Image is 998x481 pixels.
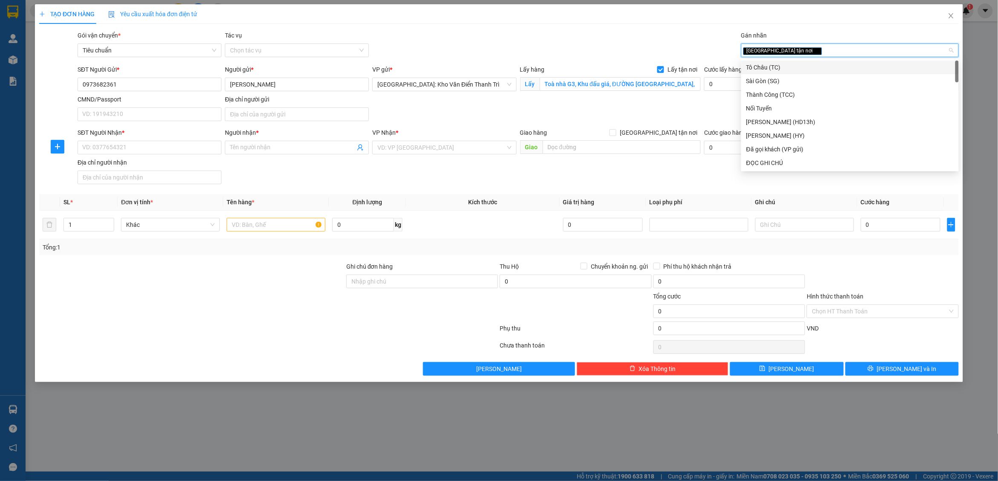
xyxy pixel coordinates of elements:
[807,325,819,332] span: VND
[948,12,955,19] span: close
[468,199,497,206] span: Kích thước
[752,194,857,211] th: Ghi chú
[126,218,215,231] span: Khác
[741,142,959,156] div: Đã gọi khách (VP gửi)
[630,365,636,372] span: delete
[660,262,735,271] span: Phí thu hộ khách nhận trả
[704,77,795,91] input: Cước lấy hàng
[639,364,676,374] span: Xóa Thông tin
[78,171,221,184] input: Địa chỉ của người nhận
[746,90,954,99] div: Thành Công (TCC)
[759,365,765,372] span: save
[741,156,959,170] div: ĐỌC GHI CHÚ
[83,44,216,57] span: Tiêu chuẩn
[353,199,383,206] span: Định lượng
[746,158,954,168] div: ĐỌC GHI CHÚ
[746,145,954,154] div: Đã gọi khách (VP gửi)
[807,293,863,300] label: Hình thức thanh toán
[746,104,954,113] div: Nối Tuyến
[587,262,652,271] span: Chuyển khoản ng. gửi
[653,293,681,300] span: Tổng cước
[78,65,221,74] div: SĐT Người Gửi
[500,263,519,270] span: Thu Hộ
[543,140,701,154] input: Dọc đường
[741,129,959,142] div: Hoàng Yến (HY)
[377,78,511,91] span: Hà Nội: Kho Văn Điển Thanh Trì
[520,77,540,91] span: Lấy
[730,362,843,376] button: save[PERSON_NAME]
[814,49,819,53] span: close
[225,107,369,121] input: Địa chỉ của người gửi
[823,45,825,55] input: Gán nhãn
[704,129,746,136] label: Cước giao hàng
[39,11,95,17] span: TẠO ĐƠN HÀNG
[664,65,701,74] span: Lấy tận nơi
[947,218,955,232] button: plus
[499,341,652,356] div: Chưa thanh toán
[746,63,954,72] div: Tô Châu (TC)
[746,76,954,86] div: Sài Gòn (SG)
[346,275,498,288] input: Ghi chú đơn hàng
[63,199,70,206] span: SL
[861,199,890,206] span: Cước hàng
[394,218,403,232] span: kg
[108,11,115,18] img: icon
[227,199,254,206] span: Tên hàng
[868,365,874,372] span: printer
[741,88,959,101] div: Thành Công (TCC)
[225,128,369,137] div: Người nhận
[646,194,752,211] th: Loại phụ phí
[78,95,221,104] div: CMND/Passport
[227,218,325,232] input: VD: Bàn, Ghế
[540,77,701,91] input: Lấy tận nơi
[225,95,369,104] div: Địa chỉ người gửi
[741,101,959,115] div: Nối Tuyến
[78,158,221,167] div: Địa chỉ người nhận
[357,144,364,151] span: user-add
[225,65,369,74] div: Người gửi
[520,129,547,136] span: Giao hàng
[78,32,121,39] span: Gói vận chuyển
[372,65,516,74] div: VP gửi
[755,218,854,232] input: Ghi Chú
[43,218,56,232] button: delete
[225,32,242,39] label: Tác vụ
[616,128,701,137] span: [GEOGRAPHIC_DATA] tận nơi
[939,4,963,28] button: Close
[51,140,64,154] button: plus
[121,199,153,206] span: Đơn vị tính
[520,66,545,73] span: Lấy hàng
[877,364,937,374] span: [PERSON_NAME] và In
[741,74,959,88] div: Sài Gòn (SG)
[51,143,64,150] span: plus
[563,199,595,206] span: Giá trị hàng
[746,131,954,140] div: [PERSON_NAME] (HY)
[499,324,652,339] div: Phụ thu
[346,263,393,270] label: Ghi chú đơn hàng
[741,32,767,39] label: Gán nhãn
[846,362,959,376] button: printer[PERSON_NAME] và In
[476,364,522,374] span: [PERSON_NAME]
[743,47,822,55] span: [GEOGRAPHIC_DATA] tận nơi
[78,128,221,137] div: SĐT Người Nhận
[704,141,811,154] input: Cước giao hàng
[746,117,954,127] div: [PERSON_NAME] (HD13h)
[372,129,396,136] span: VP Nhận
[108,11,197,17] span: Yêu cầu xuất hóa đơn điện tử
[520,140,543,154] span: Giao
[948,221,955,228] span: plus
[39,11,45,17] span: plus
[423,362,575,376] button: [PERSON_NAME]
[43,243,385,252] div: Tổng: 1
[741,61,959,74] div: Tô Châu (TC)
[704,66,742,73] label: Cước lấy hàng
[577,362,728,376] button: deleteXóa Thông tin
[769,364,814,374] span: [PERSON_NAME]
[741,115,959,129] div: Huy Dương (HD13h)
[563,218,643,232] input: 0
